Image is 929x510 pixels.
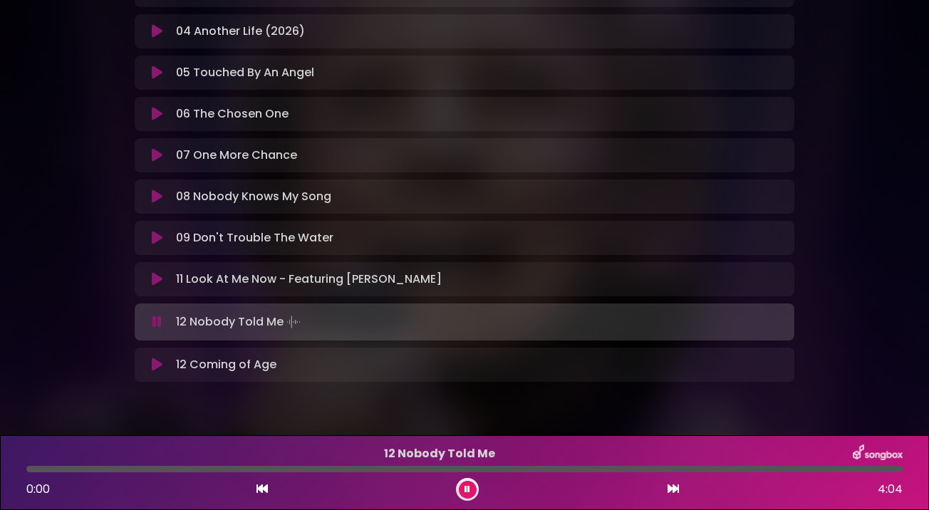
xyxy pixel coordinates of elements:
p: 09 Don't Trouble The Water [176,229,786,246]
p: 05 Touched By An Angel [176,64,786,81]
p: 08 Nobody Knows My Song [176,188,786,205]
p: 04 Another Life (2026) [176,23,786,40]
p: 12 Coming of Age [176,356,786,373]
p: 12 Nobody Told Me [176,312,786,332]
p: 11 Look At Me Now - Featuring [PERSON_NAME] [176,271,786,288]
p: 06 The Chosen One [176,105,786,123]
p: 07 One More Chance [176,147,786,164]
img: waveform4.gif [284,312,303,332]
